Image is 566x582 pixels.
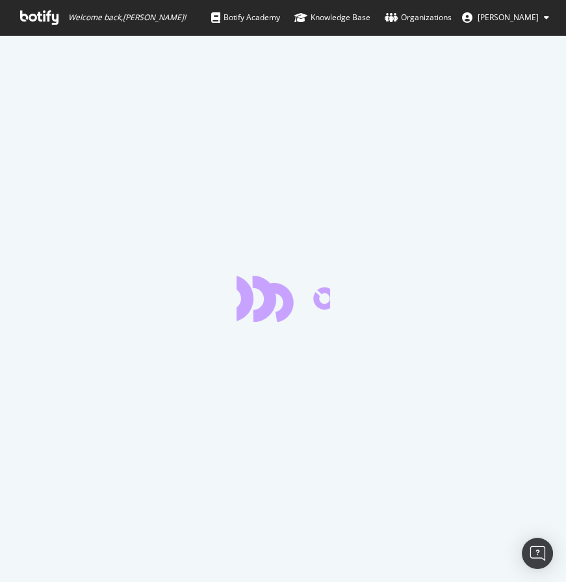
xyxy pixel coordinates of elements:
[211,11,280,24] div: Botify Academy
[478,12,539,23] span: Matthew Edgar
[237,275,330,322] div: animation
[522,538,553,569] div: Open Intercom Messenger
[385,11,452,24] div: Organizations
[294,11,370,24] div: Knowledge Base
[68,12,186,23] span: Welcome back, [PERSON_NAME] !
[452,7,560,28] button: [PERSON_NAME]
